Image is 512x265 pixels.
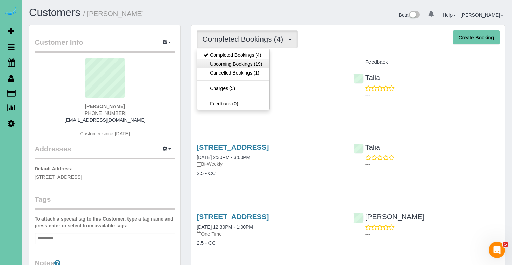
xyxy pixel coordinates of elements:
button: Create Booking [453,30,500,45]
a: [DATE] 2:30PM - 3:00PM [197,155,250,160]
p: Bi-Weekly [197,91,343,98]
a: [PERSON_NAME] [353,213,425,221]
strong: [PERSON_NAME] [85,104,125,109]
a: Upcoming Bookings (19) [197,59,269,68]
a: [PERSON_NAME] [461,12,503,18]
small: / [PERSON_NAME] [83,10,144,17]
h4: 2.5 - CC [197,101,343,107]
a: Cancelled Bookings (1) [197,68,269,77]
span: [PHONE_NUMBER] [83,110,126,116]
a: [STREET_ADDRESS] [197,143,269,151]
a: [STREET_ADDRESS] [197,213,269,221]
h4: 2.5 - CC [197,171,343,176]
a: Completed Bookings (4) [197,51,269,59]
p: --- [365,92,500,98]
legend: Customer Info [35,37,175,53]
img: Automaid Logo [4,7,18,16]
h4: Service [197,59,343,65]
span: Customer since [DATE] [80,131,130,136]
h4: 2.5 - CC [197,240,343,246]
a: Feedback (0) [197,99,269,108]
a: [DATE] 12:30PM - 1:00PM [197,224,253,230]
p: --- [365,231,500,238]
span: 5 [503,242,508,247]
a: Charges (5) [197,84,269,93]
a: [EMAIL_ADDRESS][DOMAIN_NAME] [65,117,146,123]
p: Bi-Weekly [197,161,343,168]
span: Completed Bookings (4) [202,35,286,43]
iframe: Intercom live chat [489,242,505,258]
a: Talia [353,74,380,81]
img: New interface [408,11,420,20]
span: [STREET_ADDRESS] [35,174,82,180]
a: Talia [353,143,380,151]
legend: Tags [35,194,175,210]
h4: Feedback [353,59,500,65]
a: Help [443,12,456,18]
a: Customers [29,6,80,18]
p: One Time [197,230,343,237]
p: --- [365,161,500,168]
label: To attach a special tag to this Customer, type a tag name and press enter or select from availabl... [35,215,175,229]
button: Completed Bookings (4) [197,30,298,48]
a: Beta [399,12,420,18]
label: Default Address: [35,165,73,172]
